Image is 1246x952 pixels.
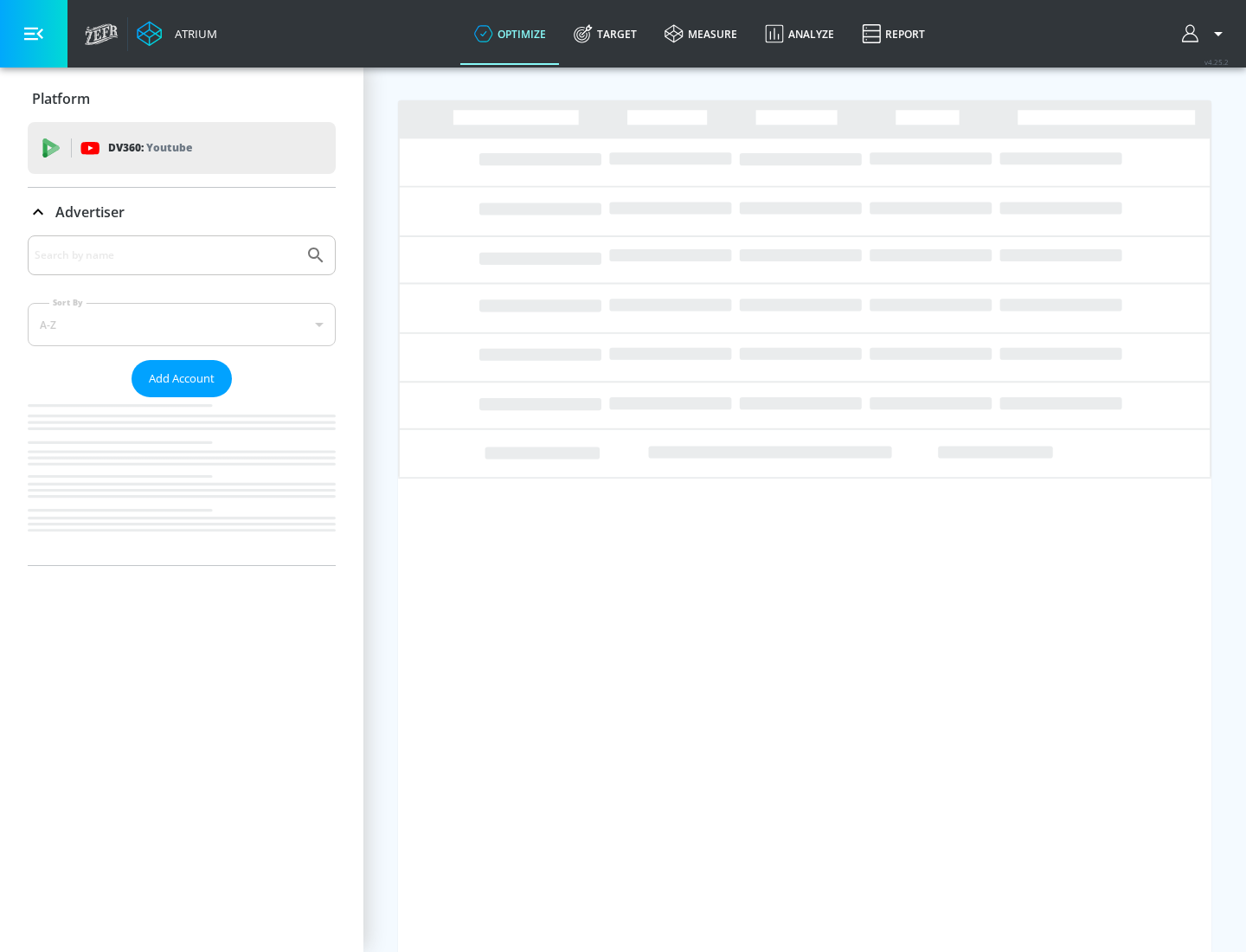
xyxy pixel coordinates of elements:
span: v 4.25.2 [1204,57,1229,67]
a: optimize [460,3,560,65]
div: Atrium [168,26,217,42]
a: Report [848,3,939,65]
div: Advertiser [28,188,336,236]
nav: list of Advertiser [28,397,336,565]
div: Platform [28,74,336,123]
p: DV360: [108,138,192,158]
p: Platform [32,89,90,108]
p: Youtube [146,138,192,157]
a: Target [560,3,651,65]
a: Analyze [751,3,848,65]
div: DV360: Youtube [28,122,336,174]
span: Add Account [149,369,215,389]
a: Atrium [137,21,217,47]
div: A-Z [28,303,336,346]
a: measure [651,3,751,65]
button: Add Account [132,360,232,397]
input: Search by name [35,244,297,267]
p: Advertiser [55,203,125,222]
label: Sort By [49,297,87,308]
div: Advertiser [28,235,336,565]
